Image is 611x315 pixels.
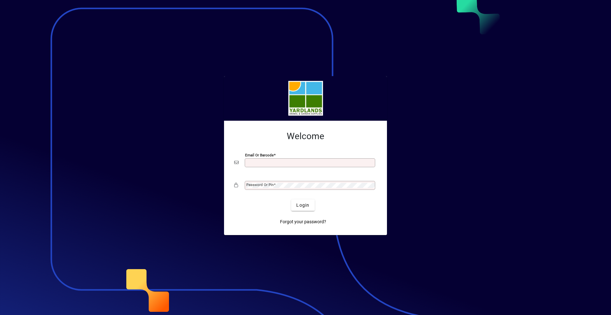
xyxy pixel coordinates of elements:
[245,153,274,157] mat-label: Email or Barcode
[291,199,314,211] button: Login
[296,202,309,209] span: Login
[280,218,326,225] span: Forgot your password?
[246,183,274,187] mat-label: Password or Pin
[277,216,329,227] a: Forgot your password?
[234,131,377,142] h2: Welcome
